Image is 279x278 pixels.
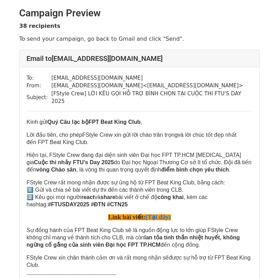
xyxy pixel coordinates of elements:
[27,180,225,207] font: FStyle Crew rất mong nhận được sự ủng hộ từ FPT Beat King Club, bằng cách: 1️⃣ Gửi và chia sẻ bài...
[34,159,114,165] strong: Cuộc thi nhảy FTU’s Day 2025
[52,119,88,125] span: ​uý Câu lạc bộ
[158,194,184,200] strong: công khai
[27,132,236,145] font: FStyle Crew xin gửi lời chào và lời chúc tốt đẹp nhất đến FPT Beat King Club
[27,132,82,138] span: ​Lời đầu tiên, cho phép
[19,23,60,29] strong: 38 recipients
[161,255,169,261] span: ​ sẽ
[27,269,116,275] font: _____________________________
[161,167,229,173] strong: điểm bình chọn yêu thích
[81,194,95,200] strong: react
[27,54,252,63] h4: Email to [EMAIL_ADDRESS][DOMAIN_NAME]
[19,35,260,42] p: To send your campaign, go back to Gmail and click "Send".
[27,235,240,248] strong: lan tỏa tinh thần nhiệt huyết, không ngừng cố gắng của sinh viên Đại học FPT TP.HCM
[145,214,171,221] a: (Tại đây)
[27,74,51,82] td: To:
[27,152,251,173] font: Hiện tại, FStyle Crew đang đại diện sinh viên Đại học FPT TP.HCM [MEDICAL_DATA] gia do Đại học Ng...
[27,255,250,268] font: FStyle Crew xin chân thành cảm ơn và rất mong nhận được sự hỗ trợ từ FPT Beat King Club
[108,214,171,221] font: ​Link bài viết:
[100,194,115,200] strong: share
[27,90,51,105] td: Subject:
[19,7,260,19] h2: Campaign Preview
[87,139,88,145] span: .
[51,82,252,90] td: [EMAIL_ADDRESS][DOMAIN_NAME] < [EMAIL_ADDRESS][DOMAIN_NAME] >
[27,227,240,248] font: Sự đồng hành của FPT Beat King Club sẽ là nguồn động lực to lớn giúp FStyle Crew không chỉ mang v...
[152,132,178,138] span: ​ trân trọng
[36,167,76,173] strong: vòng Chào sân
[47,119,141,125] b: Q FPT Beat King Club
[27,82,51,90] td: From:
[51,74,252,82] td: [EMAIL_ADDRESS][DOMAIN_NAME]
[51,90,252,105] td: [FStyle Crew] LỜI KÊU GỌI HỖ TRỢ BÌNH CHỌN TẠI CUỘC THI FTU'S DAY 2025
[38,262,39,268] span: ​.
[48,201,128,207] strong: #FTUSDAY2025 #ĐTN #CTN25
[27,119,142,125] font: Kính gửi ,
